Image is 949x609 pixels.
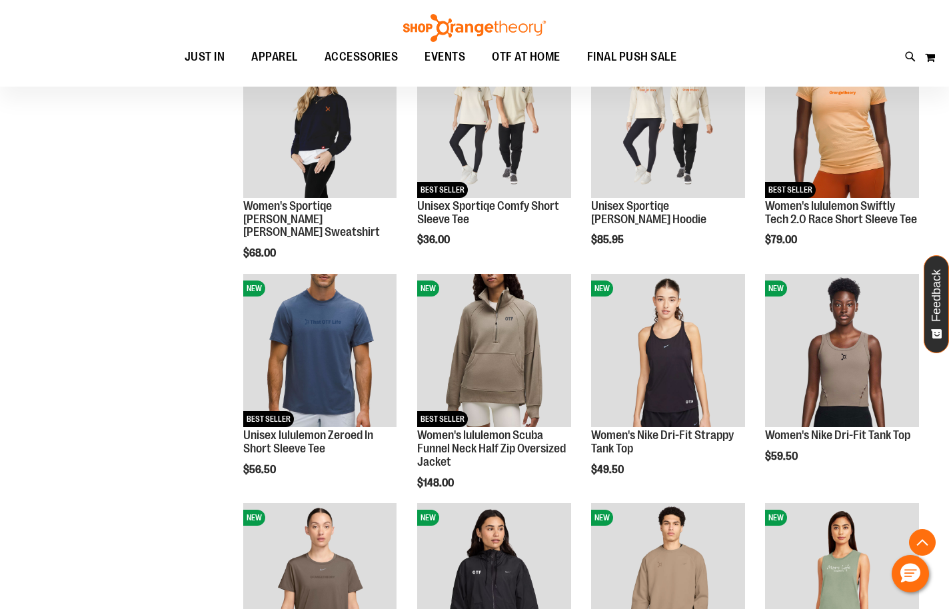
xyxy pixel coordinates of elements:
span: $79.00 [765,234,799,246]
div: product [584,267,752,510]
a: Women's lululemon Swiftly Tech 2.0 Race Short Sleeve TeeNEWBEST SELLER [765,44,919,200]
span: NEW [765,281,787,297]
div: product [758,37,926,280]
a: Women's lululemon Scuba Funnel Neck Half Zip Oversized Jacket [417,428,566,468]
a: JUST IN [171,42,239,72]
div: product [411,267,578,523]
img: Women's Sportiqe Ashlyn French Terry Crewneck Sweatshirt [243,44,397,198]
div: product [237,37,404,293]
span: OTF AT HOME [492,42,560,72]
span: BEST SELLER [243,411,294,427]
img: Unisex Sportiqe Olsen Hoodie [591,44,745,198]
img: Shop Orangetheory [401,14,548,42]
img: Women's Nike Dri-Fit Tank Top [765,274,919,428]
a: Women's lululemon Swiftly Tech 2.0 Race Short Sleeve Tee [765,199,917,226]
span: BEST SELLER [417,182,468,198]
a: Women's Nike Dri-Fit Strappy Tank TopNEW [591,274,745,430]
span: NEW [591,510,613,526]
span: EVENTS [425,42,465,72]
img: Women's lululemon Swiftly Tech 2.0 Race Short Sleeve Tee [765,44,919,198]
span: BEST SELLER [765,182,816,198]
span: $148.00 [417,477,456,489]
a: Women's Nike Dri-Fit Tank Top [765,428,910,442]
span: ACCESSORIES [325,42,399,72]
a: Women's lululemon Scuba Funnel Neck Half Zip Oversized JacketNEWBEST SELLER [417,274,571,430]
span: NEW [765,510,787,526]
span: NEW [243,281,265,297]
span: BEST SELLER [417,411,468,427]
img: Unisex Sportiqe Comfy Short Sleeve Tee [417,44,571,198]
img: Women's Nike Dri-Fit Strappy Tank Top [591,274,745,428]
span: $56.50 [243,464,278,476]
a: FINAL PUSH SALE [574,42,690,73]
div: product [237,267,404,510]
img: Women's lululemon Scuba Funnel Neck Half Zip Oversized Jacket [417,274,571,428]
button: Feedback - Show survey [924,255,949,353]
a: Unisex Sportiqe Comfy Short Sleeve TeeNEWBEST SELLER [417,44,571,200]
span: NEW [243,510,265,526]
button: Hello, have a question? Let’s chat. [892,555,929,592]
span: NEW [417,281,439,297]
span: $59.50 [765,450,800,462]
div: product [411,37,578,280]
a: EVENTS [411,42,478,73]
a: Women's Sportiqe Ashlyn French Terry Crewneck SweatshirtNEW [243,44,397,200]
div: product [584,37,752,280]
a: Unisex Sportiqe [PERSON_NAME] Hoodie [591,199,706,226]
a: Unisex Sportiqe Olsen HoodieNEW [591,44,745,200]
a: OTF AT HOME [478,42,574,73]
a: Unisex lululemon Zeroed In Short Sleeve TeeNEWBEST SELLER [243,274,397,430]
span: FINAL PUSH SALE [587,42,677,72]
span: NEW [417,510,439,526]
span: APPAREL [251,42,298,72]
span: Feedback [930,269,943,322]
img: Unisex lululemon Zeroed In Short Sleeve Tee [243,274,397,428]
a: APPAREL [238,42,311,73]
a: ACCESSORIES [311,42,412,73]
a: Unisex Sportiqe Comfy Short Sleeve Tee [417,199,559,226]
span: $68.00 [243,247,278,259]
a: Women's Sportiqe [PERSON_NAME] [PERSON_NAME] Sweatshirt [243,199,380,239]
span: NEW [591,281,613,297]
span: $36.00 [417,234,452,246]
a: Women's Nike Dri-Fit Strappy Tank Top [591,428,734,455]
div: product [758,267,926,497]
button: Back To Top [909,529,936,556]
a: Unisex lululemon Zeroed In Short Sleeve Tee [243,428,373,455]
span: $85.95 [591,234,626,246]
span: $49.50 [591,464,626,476]
a: Women's Nike Dri-Fit Tank TopNEW [765,274,919,430]
span: JUST IN [185,42,225,72]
